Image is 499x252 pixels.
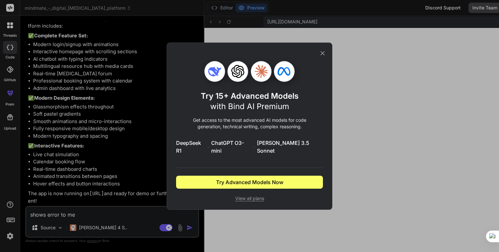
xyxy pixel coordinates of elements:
[176,117,323,130] p: Get access to the most advanced AI models for code generation, technical writing, complex reasoning.
[211,139,251,155] span: ChatGPT O3-mini
[176,139,206,155] span: DeepSeek R1
[176,176,323,189] button: Try Advanced Models Now
[253,143,256,151] span: •
[216,178,283,186] span: Try Advanced Models Now
[201,91,299,112] h1: Try 15+ Advanced Models
[176,195,323,202] span: View all plans
[208,65,221,78] img: Deepseek
[210,102,289,111] span: with Bind AI Premium
[207,143,210,151] span: •
[257,139,323,155] span: [PERSON_NAME] 3.5 Sonnet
